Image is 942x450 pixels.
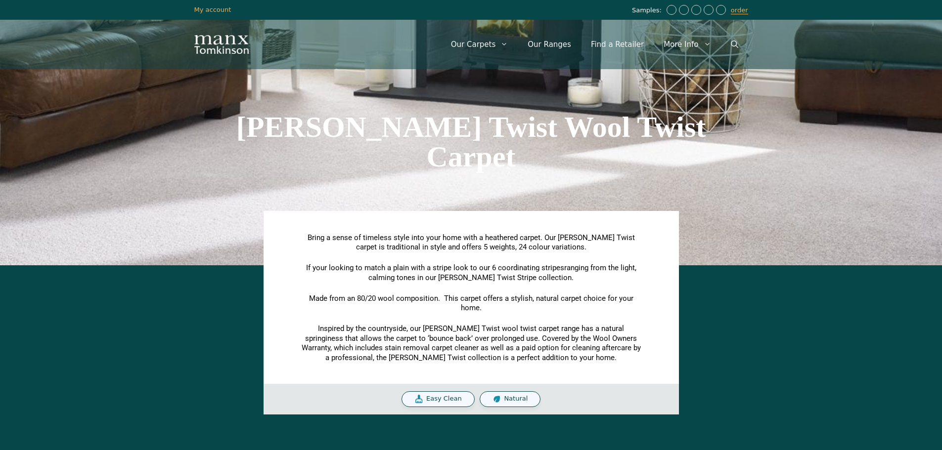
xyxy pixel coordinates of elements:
[731,6,748,14] a: order
[301,233,642,252] p: Bring a sense of timeless style into your home with a heathered carpet. Our [PERSON_NAME] Twist c...
[194,112,748,171] h1: [PERSON_NAME] Twist Wool Twist Carpet
[654,30,720,59] a: More Info
[504,395,528,403] span: Natural
[721,30,748,59] a: Open Search Bar
[301,263,642,283] p: If your looking to match a plain with a stripe look to our 6 coordinating stripes
[301,324,642,363] p: Inspired by the countryside, our [PERSON_NAME] Twist wool twist carpet range has a natural spring...
[518,30,581,59] a: Our Ranges
[441,30,748,59] nav: Primary
[632,6,664,15] span: Samples:
[301,294,642,313] p: Made from an 80/20 wool composition. This carpet offers a stylish, natural carpet choice for your...
[441,30,518,59] a: Our Carpets
[426,395,462,403] span: Easy Clean
[194,35,249,54] img: Manx Tomkinson
[368,263,636,282] span: ranging from the light, calming tones in our [PERSON_NAME] Twist Stripe collection.
[581,30,654,59] a: Find a Retailer
[194,6,231,13] a: My account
